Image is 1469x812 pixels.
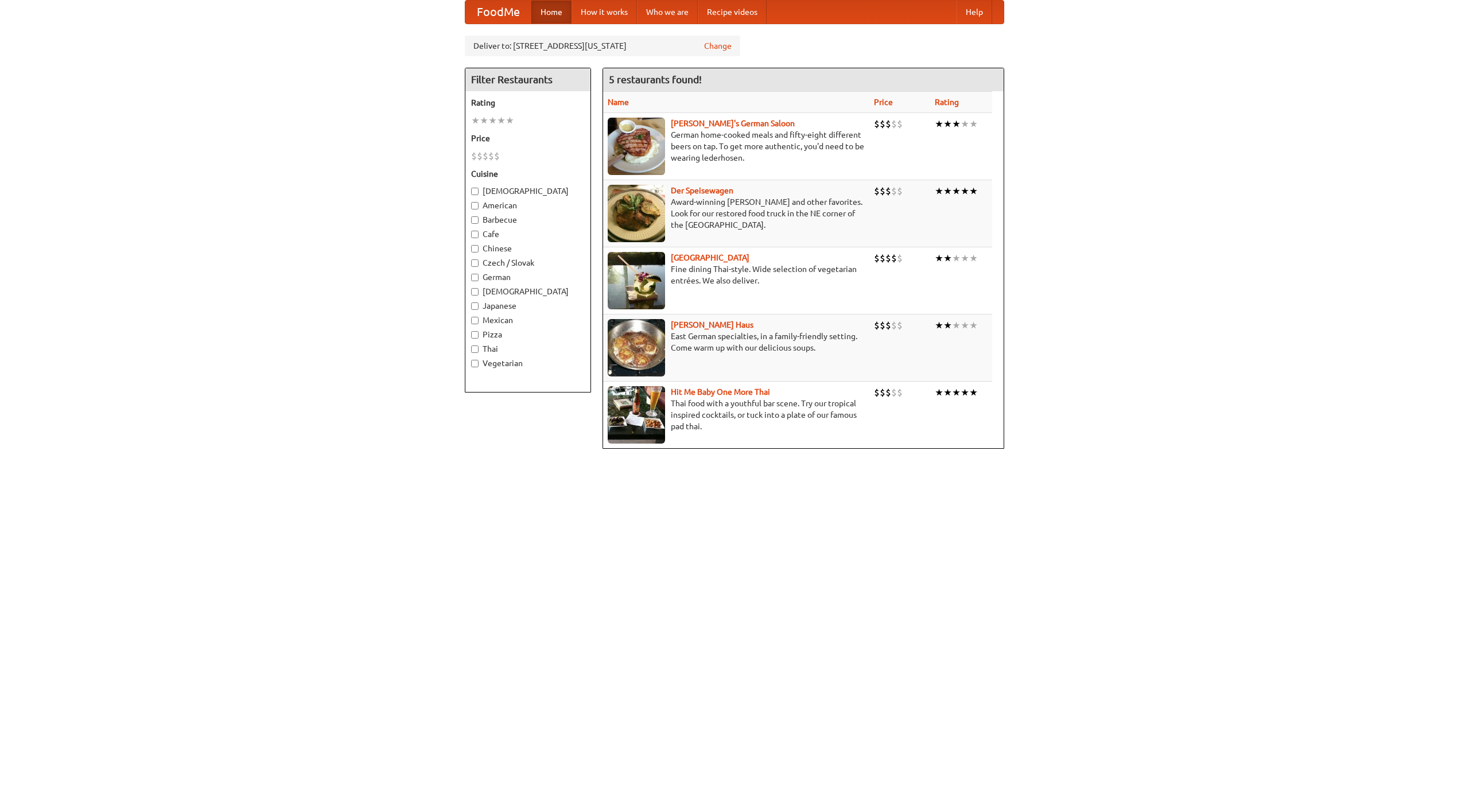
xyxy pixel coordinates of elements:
li: $ [874,118,880,130]
p: Thai food with a youthful bar scene. Try our tropical inspired cocktails, or tuck into a plate of... [608,398,865,432]
img: babythai.jpg [608,386,665,444]
label: German [471,271,585,283]
li: $ [891,319,897,332]
li: ★ [935,185,943,197]
li: ★ [935,252,943,265]
li: $ [477,150,483,162]
li: ★ [506,114,514,127]
p: German home-cooked meals and fifty-eight different beers on tap. To get more authentic, you'd nee... [608,129,865,164]
label: [DEMOGRAPHIC_DATA] [471,286,585,297]
h5: Rating [471,97,585,108]
input: [DEMOGRAPHIC_DATA] [471,188,479,195]
li: $ [874,252,880,265]
li: $ [488,150,494,162]
label: Cafe [471,228,585,240]
li: ★ [952,252,961,265]
h5: Price [471,133,585,144]
li: ★ [961,252,969,265]
a: FoodMe [465,1,531,24]
li: $ [897,319,903,332]
li: $ [880,252,885,265]
p: Fine dining Thai-style. Wide selection of vegetarian entrées. We also deliver. [608,263,865,286]
a: Who we are [637,1,698,24]
li: $ [885,386,891,399]
input: [DEMOGRAPHIC_DATA] [471,288,479,296]
label: Vegetarian [471,358,585,369]
input: American [471,202,479,209]
p: East German specialties, in a family-friendly setting. Come warm up with our delicious soups. [608,331,865,353]
input: Mexican [471,317,479,324]
label: Japanese [471,300,585,312]
a: [PERSON_NAME] Haus [671,320,753,329]
li: ★ [943,386,952,399]
a: Home [531,1,572,24]
li: $ [880,185,885,197]
input: German [471,274,479,281]
li: $ [494,150,500,162]
li: $ [874,185,880,197]
label: Barbecue [471,214,585,226]
li: $ [897,386,903,399]
li: $ [874,319,880,332]
li: ★ [961,118,969,130]
li: ★ [935,319,943,332]
label: Chinese [471,243,585,254]
li: ★ [969,118,978,130]
input: Czech / Slovak [471,259,479,267]
li: ★ [961,185,969,197]
h4: Filter Restaurants [465,68,590,91]
a: How it works [572,1,637,24]
b: Hit Me Baby One More Thai [671,387,770,397]
li: ★ [952,185,961,197]
li: $ [880,386,885,399]
img: speisewagen.jpg [608,185,665,242]
li: $ [471,150,477,162]
input: Thai [471,345,479,353]
li: ★ [961,319,969,332]
input: Pizza [471,331,479,339]
li: ★ [969,185,978,197]
label: Pizza [471,329,585,340]
li: ★ [961,386,969,399]
a: Name [608,98,629,107]
li: $ [897,185,903,197]
a: Recipe videos [698,1,767,24]
label: Thai [471,343,585,355]
li: $ [885,118,891,130]
input: Chinese [471,245,479,252]
li: ★ [969,386,978,399]
li: $ [483,150,488,162]
a: Price [874,98,893,107]
li: ★ [952,386,961,399]
li: $ [874,386,880,399]
a: Der Speisewagen [671,186,733,195]
li: ★ [497,114,506,127]
li: ★ [935,386,943,399]
img: satay.jpg [608,252,665,309]
li: $ [885,252,891,265]
li: $ [880,118,885,130]
li: $ [897,118,903,130]
a: Help [957,1,992,24]
li: $ [880,319,885,332]
li: $ [891,252,897,265]
li: ★ [480,114,488,127]
li: $ [885,185,891,197]
li: ★ [935,118,943,130]
h5: Cuisine [471,168,585,180]
a: [GEOGRAPHIC_DATA] [671,253,749,262]
li: ★ [943,319,952,332]
li: $ [891,185,897,197]
li: ★ [943,252,952,265]
a: [PERSON_NAME]'s German Saloon [671,119,795,128]
ng-pluralize: 5 restaurants found! [609,74,702,85]
li: ★ [943,118,952,130]
input: Japanese [471,302,479,310]
div: Deliver to: [STREET_ADDRESS][US_STATE] [465,36,740,56]
p: Award-winning [PERSON_NAME] and other favorites. Look for our restored food truck in the NE corne... [608,196,865,231]
li: $ [897,252,903,265]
